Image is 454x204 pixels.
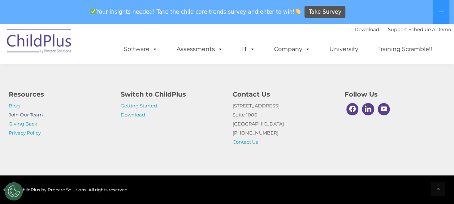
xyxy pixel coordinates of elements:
[117,42,165,56] a: Software
[233,139,258,145] a: Contact Us
[121,89,222,99] h4: Switch to ChildPlus
[121,103,157,109] a: Getting Started
[233,89,334,99] h4: Contact Us
[345,101,360,117] a: Facebook
[388,26,407,32] a: Support
[345,89,446,99] h4: Follow Us
[5,182,23,200] button: Cookies Settings
[100,48,122,53] span: Last name
[9,112,43,118] a: Join Our Team
[408,26,451,32] a: Schedule A Demo
[9,130,41,136] a: Privacy Policy
[233,101,334,146] p: [STREET_ADDRESS] Suite 1000 [GEOGRAPHIC_DATA] [PHONE_NUMBER]
[90,9,96,14] img: ✅
[355,26,451,32] font: |
[376,101,392,117] a: Youtube
[121,112,145,118] a: Download
[355,26,379,32] a: Download
[100,77,131,83] span: Phone number
[309,6,341,18] span: Take Survey
[360,101,376,117] a: Linkedin
[267,42,317,56] a: Company
[169,42,230,56] a: Assessments
[9,121,37,127] a: Giving Back
[295,9,300,14] img: 👏
[235,42,262,56] a: IT
[370,42,439,56] a: Training Scramble!!
[9,103,20,109] a: Blog
[3,187,129,192] span: © 2025 ChildPlus by Procare Solutions. All rights reserved.
[3,24,75,60] img: ChildPlus by Procare Solutions
[304,6,345,18] a: Take Survey
[322,42,366,56] a: University
[9,89,110,99] h4: Resources
[87,5,304,19] span: Your insights needed! Take the child care trends survey and enter to win!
